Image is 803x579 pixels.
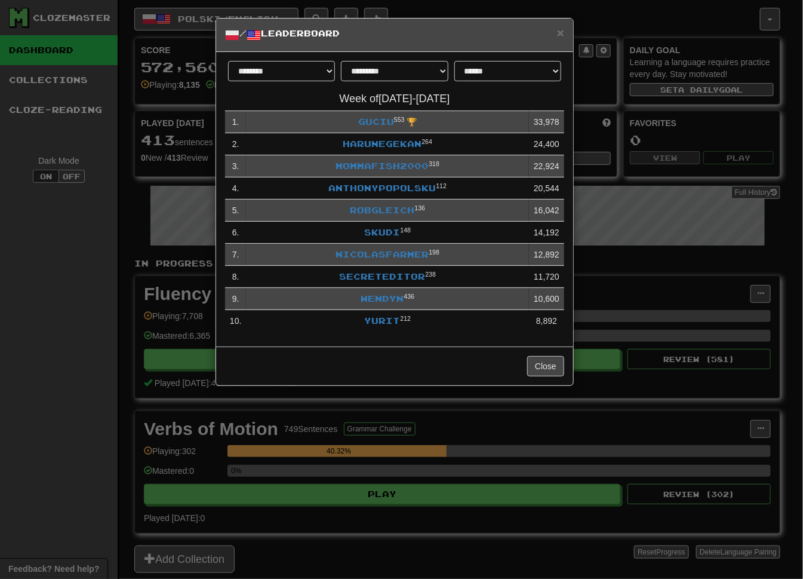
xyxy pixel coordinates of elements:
[429,160,440,167] sup: Level 318
[422,138,433,145] sup: Level 264
[329,183,436,193] a: AnthonypoPolsku
[350,205,415,215] a: RobGleich
[436,182,447,189] sup: Level 112
[225,222,246,244] td: 6 .
[529,155,564,177] td: 22,924
[401,315,411,322] sup: Level 212
[529,200,564,222] td: 16,042
[225,177,246,200] td: 4 .
[225,93,564,105] h4: Week of [DATE] - [DATE]
[225,133,246,155] td: 2 .
[225,266,246,288] td: 8 .
[225,111,246,133] td: 1 .
[529,177,564,200] td: 20,544
[529,266,564,288] td: 11,720
[415,204,426,212] sup: Level 136
[225,155,246,177] td: 3 .
[225,27,564,42] h5: / Leaderboard
[557,26,564,39] button: Close
[557,26,564,39] span: ×
[529,310,564,332] td: 8,892
[527,356,564,376] button: Close
[401,226,411,234] sup: Level 148
[336,249,429,259] a: nicolasfarmer
[426,271,436,278] sup: Level 238
[529,133,564,155] td: 24,400
[529,244,564,266] td: 12,892
[225,244,246,266] td: 7 .
[529,288,564,310] td: 10,600
[529,111,564,133] td: 33,978
[225,200,246,222] td: 5 .
[529,222,564,244] td: 14,192
[394,116,405,123] sup: Level 553
[340,271,426,281] a: secreteditor
[343,139,422,149] a: harunegekan
[404,293,415,300] sup: Level 436
[365,227,401,237] a: skudi
[407,117,417,127] span: 🏆
[361,293,404,304] a: WendyN
[225,310,246,332] td: 10 .
[336,161,429,171] a: mommafish2000
[429,249,440,256] sup: Level 198
[358,117,394,127] a: Guciu
[365,315,401,326] a: yurit
[225,288,246,310] td: 9 .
